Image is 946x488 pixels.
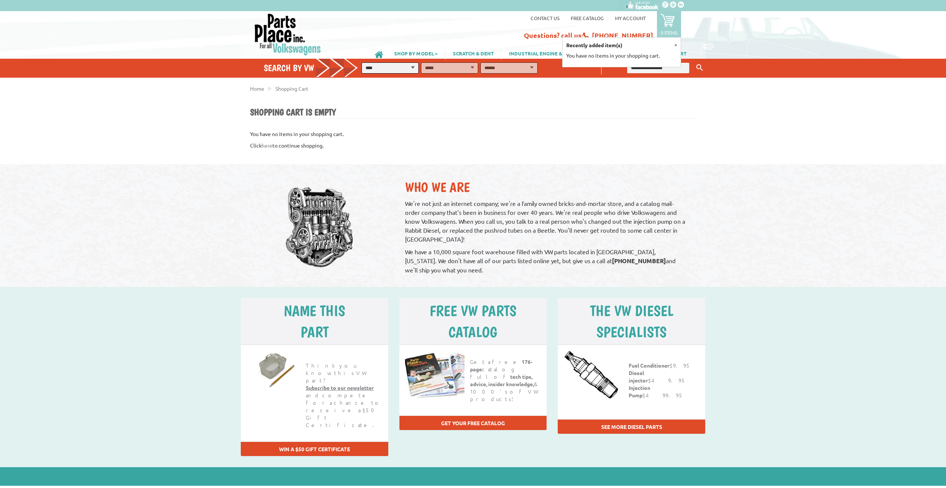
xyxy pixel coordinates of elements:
[250,85,264,92] a: Home
[625,358,700,410] h6: $9.95 $49.95 $499.95
[567,323,696,341] h5: Specialists
[246,350,302,388] img: Name this part
[563,350,619,400] img: VW Diesel Specialists
[408,323,538,341] h5: catalog
[250,142,696,149] p: Click to continue shopping.
[657,11,681,40] a: 0 items
[405,247,689,274] p: We have a 10,000 square foot warehouse filled with VW parts located in [GEOGRAPHIC_DATA], [US_STA...
[250,323,379,341] h5: part
[275,85,308,92] a: Shopping Cart
[466,354,541,406] h6: Get a free catalog full of & 1000's of VW products!
[405,179,689,195] h2: Who We Are
[661,29,677,36] p: 0 items
[629,369,648,384] strong: Diesel injector
[571,15,604,21] a: Free Catalog
[246,350,297,388] a: Name This Part
[405,199,689,243] p: We're not just an internet company; we're a family owned bricks-and-mortar store, and a catalog m...
[302,358,388,432] h6: Think you know this VW part? and compete for a chance to receive a $50 Gift Certificate.
[254,13,322,56] img: Parts Place Inc!
[502,47,586,59] a: INDUSTRIAL ENGINE & PARTS
[250,107,696,119] h1: Shopping Cart is Empty
[629,384,650,398] strong: Injection Pump
[566,52,677,59] p: You have no items in your shopping cart.
[306,384,374,391] a: Subscribe to our newsletter
[250,130,696,138] p: You have no items in your shopping cart.
[674,41,677,48] a: ×
[264,62,366,73] h4: Search by VW
[250,302,379,320] h5: Name this
[694,62,705,74] button: Keyword Search
[601,423,662,430] a: See more diesel parts
[566,41,677,49] p: Recently added item(s)
[408,302,538,320] h5: free vw parts
[612,257,666,265] strong: [PHONE_NUMBER]
[405,350,465,400] img: Free catalog!
[262,142,272,149] a: here
[241,442,388,456] div: WIN A $50 GIFT CERTIFICATE
[615,15,646,21] a: My Account
[567,302,696,320] h5: The VW Diesel
[629,362,670,369] strong: Fuel Conditioner
[531,15,560,21] a: Contact us
[399,416,547,430] div: Get your free catalog
[387,47,445,59] a: SHOP BY MODEL
[446,47,501,59] a: SCRATCH & DENT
